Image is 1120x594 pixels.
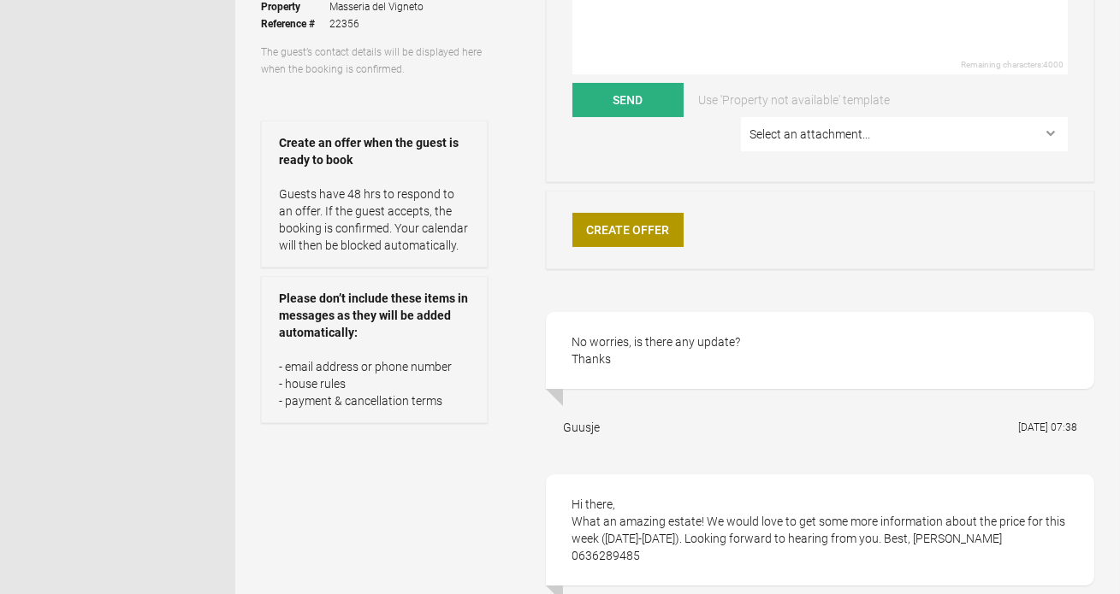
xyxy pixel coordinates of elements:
[261,15,329,32] strong: Reference #
[572,213,684,247] a: Create Offer
[546,312,1094,389] div: No worries, is there any update? Thanks
[261,44,488,78] p: The guest’s contact details will be displayed here when the booking is confirmed.
[1018,421,1077,433] flynt-date-display: [DATE] 07:38
[329,15,424,32] span: 22356
[572,83,684,117] button: Send
[279,290,470,341] strong: Please don’t include these items in messages as they will be added automatically:
[686,83,902,117] a: Use 'Property not available' template
[279,358,470,409] p: - email address or phone number - house rules - payment & cancellation terms
[546,474,1094,585] div: Hi there, What an amazing estate! We would love to get some more information about the price for ...
[279,185,470,254] p: Guests have 48 hrs to respond to an offer. If the guest accepts, the booking is confirmed. Your c...
[279,134,470,168] strong: Create an offer when the guest is ready to book
[563,419,600,436] div: Guusje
